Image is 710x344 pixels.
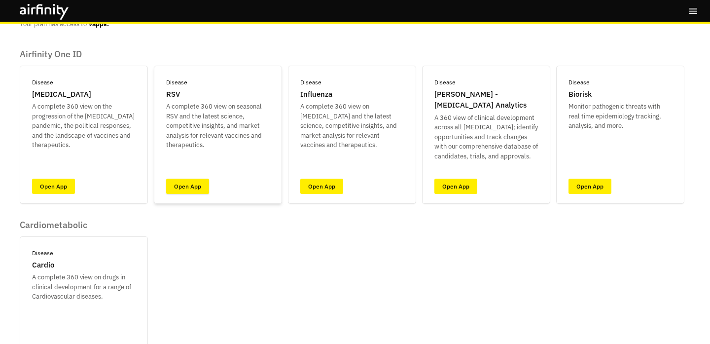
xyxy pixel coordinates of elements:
[32,179,75,194] a: Open App
[32,89,91,100] p: [MEDICAL_DATA]
[88,20,109,28] b: 9 apps.
[568,78,590,87] p: Disease
[32,78,53,87] p: Disease
[166,179,209,194] a: Open App
[20,49,684,60] p: Airfinity One ID
[20,19,109,29] p: Your plan has access to
[32,102,136,150] p: A complete 360 view on the progression of the [MEDICAL_DATA] pandemic, the political responses, a...
[568,89,592,100] p: Biorisk
[166,102,270,150] p: A complete 360 view on seasonal RSV and the latest science, competitive insights, and market anal...
[166,78,187,87] p: Disease
[32,260,54,271] p: Cardio
[166,89,180,100] p: RSV
[434,113,538,161] p: A 360 view of clinical development across all [MEDICAL_DATA]; identify opportunities and track ch...
[434,89,538,111] p: [PERSON_NAME] - [MEDICAL_DATA] Analytics
[20,220,148,230] p: Cardiometabolic
[32,249,53,258] p: Disease
[568,102,672,131] p: Monitor pathogenic threats with real time epidemiology tracking, analysis, and more.
[32,272,136,302] p: A complete 360 view on drugs in clinical development for a range of Cardiovascular diseases.
[434,78,456,87] p: Disease
[300,89,332,100] p: Influenza
[568,179,611,194] a: Open App
[300,78,321,87] p: Disease
[434,179,477,194] a: Open App
[300,102,404,150] p: A complete 360 view on [MEDICAL_DATA] and the latest science, competitive insights, and market an...
[300,179,343,194] a: Open App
